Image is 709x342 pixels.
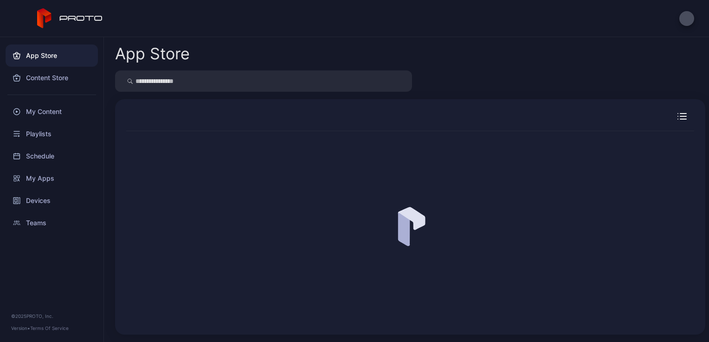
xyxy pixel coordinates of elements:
[6,212,98,234] a: Teams
[6,145,98,167] a: Schedule
[6,123,98,145] a: Playlists
[30,325,69,331] a: Terms Of Service
[6,190,98,212] a: Devices
[6,167,98,190] a: My Apps
[6,44,98,67] a: App Store
[6,101,98,123] a: My Content
[6,67,98,89] a: Content Store
[11,325,30,331] span: Version •
[11,312,92,320] div: © 2025 PROTO, Inc.
[115,46,190,62] div: App Store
